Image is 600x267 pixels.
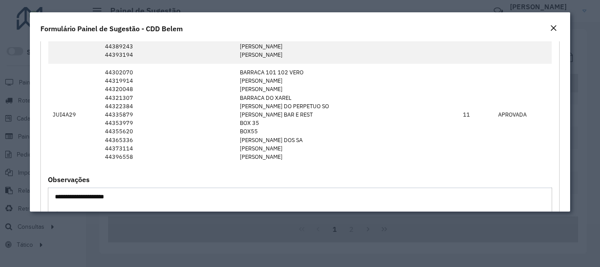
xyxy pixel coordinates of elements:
[235,64,458,166] td: BARRACA 101 102 VERO [PERSON_NAME] [PERSON_NAME] BARRACA DO XAREL [PERSON_NAME] DO PERPETUO SO [P...
[550,25,557,32] em: Fechar
[493,64,552,166] td: APROVADA
[101,64,235,166] td: 44302070 44319914 44320048 44321307 44322384 44335879 44353979 44355620 44365336 44373114 44396558
[40,23,183,34] h4: Formulário Painel de Sugestão - CDD Belem
[48,174,90,185] label: Observações
[547,23,560,34] button: Close
[458,64,493,166] td: 11
[48,64,101,166] td: JUI4A29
